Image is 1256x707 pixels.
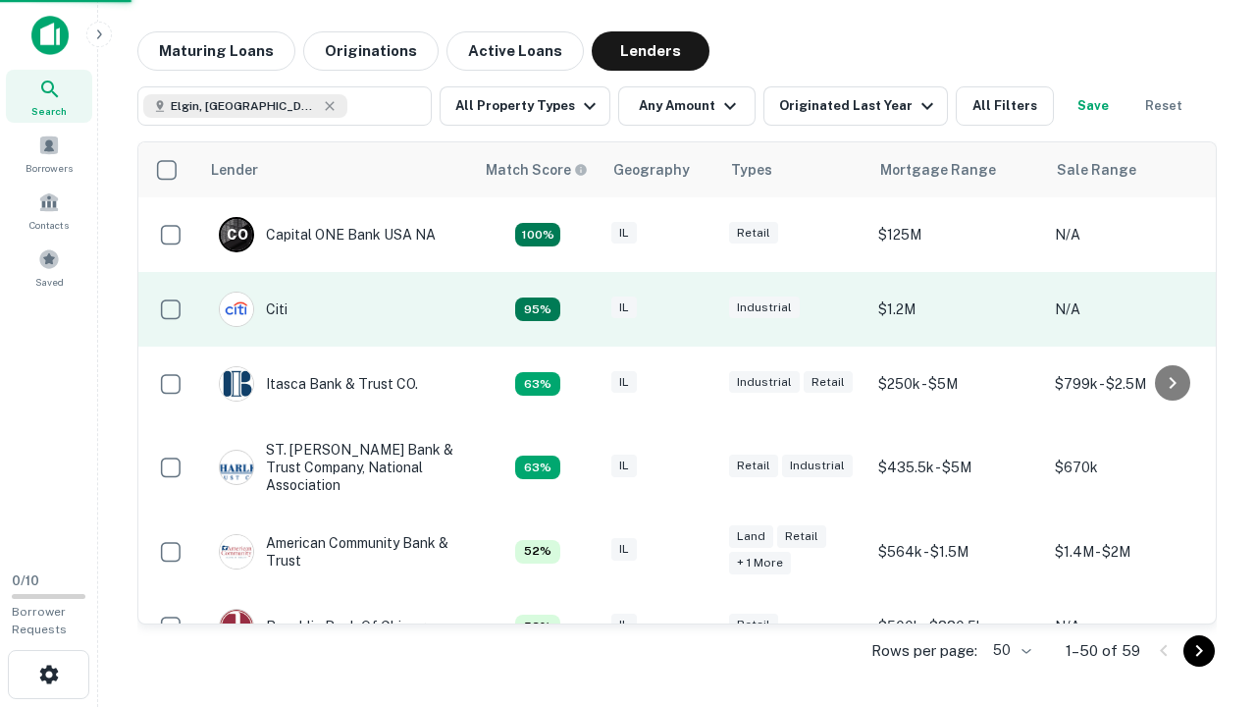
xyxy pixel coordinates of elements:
[303,31,439,71] button: Originations
[729,552,791,574] div: + 1 more
[868,272,1045,347] td: $1.2M
[219,609,434,644] div: Republic Bank Of Chicago
[618,86,756,126] button: Any Amount
[227,225,247,245] p: C O
[868,589,1045,664] td: $500k - $880.5k
[211,158,258,182] div: Lender
[6,127,92,180] a: Borrowers
[613,158,690,182] div: Geography
[729,371,800,394] div: Industrial
[731,158,772,182] div: Types
[868,142,1045,197] th: Mortgage Range
[220,367,253,401] img: picture
[611,538,637,561] div: IL
[31,103,67,119] span: Search
[1057,158,1136,182] div: Sale Range
[515,615,560,638] div: Capitalize uses an advanced AI algorithm to match your search with the best lender. The match sco...
[729,455,778,477] div: Retail
[719,142,868,197] th: Types
[592,31,709,71] button: Lenders
[515,372,560,396] div: Capitalize uses an advanced AI algorithm to match your search with the best lender. The match sco...
[171,97,318,115] span: Elgin, [GEOGRAPHIC_DATA], [GEOGRAPHIC_DATA]
[1045,347,1222,421] td: $799k - $2.5M
[985,636,1034,665] div: 50
[219,292,288,327] div: Citi
[515,540,560,564] div: Capitalize uses an advanced AI algorithm to match your search with the best lender. The match sco...
[31,16,69,55] img: capitalize-icon.png
[219,366,418,402] div: Itasca Bank & Trust CO.
[868,515,1045,589] td: $564k - $1.5M
[611,297,637,319] div: IL
[611,222,637,245] div: IL
[6,70,92,123] a: Search
[474,142,602,197] th: Capitalize uses an advanced AI algorithm to match your search with the best lender. The match sco...
[515,298,560,321] div: Capitalize uses an advanced AI algorithm to match your search with the best lender. The match sco...
[26,160,73,176] span: Borrowers
[35,274,64,290] span: Saved
[1045,272,1222,347] td: N/A
[729,222,778,245] div: Retail
[782,455,853,477] div: Industrial
[486,159,584,181] h6: Match Score
[880,158,996,182] div: Mortgage Range
[1066,639,1140,663] p: 1–50 of 59
[219,534,454,570] div: American Community Bank & Trust
[1062,86,1125,126] button: Save your search to get updates of matches that match your search criteria.
[6,184,92,237] a: Contacts
[6,241,92,294] a: Saved
[611,371,637,394] div: IL
[219,217,436,252] div: Capital ONE Bank USA NA
[729,525,773,548] div: Land
[446,31,584,71] button: Active Loans
[602,142,719,197] th: Geography
[220,293,253,326] img: picture
[1045,142,1222,197] th: Sale Range
[29,217,69,233] span: Contacts
[1158,550,1256,644] iframe: Chat Widget
[868,347,1045,421] td: $250k - $5M
[220,451,253,484] img: picture
[956,86,1054,126] button: All Filters
[515,223,560,246] div: Capitalize uses an advanced AI algorithm to match your search with the best lender. The match sco...
[12,605,67,636] span: Borrower Requests
[219,441,454,495] div: ST. [PERSON_NAME] Bank & Trust Company, National Association
[137,31,295,71] button: Maturing Loans
[729,297,800,319] div: Industrial
[804,371,853,394] div: Retail
[220,610,253,643] img: picture
[871,639,977,663] p: Rows per page:
[1183,635,1215,667] button: Go to next page
[440,86,610,126] button: All Property Types
[779,94,939,118] div: Originated Last Year
[1045,515,1222,589] td: $1.4M - $2M
[199,142,474,197] th: Lender
[486,159,588,181] div: Capitalize uses an advanced AI algorithm to match your search with the best lender. The match sco...
[729,614,778,636] div: Retail
[777,525,826,548] div: Retail
[515,456,560,479] div: Capitalize uses an advanced AI algorithm to match your search with the best lender. The match sco...
[611,455,637,477] div: IL
[1045,589,1222,664] td: N/A
[1045,421,1222,515] td: $670k
[220,535,253,569] img: picture
[868,421,1045,515] td: $435.5k - $5M
[611,614,637,636] div: IL
[1045,197,1222,272] td: N/A
[1132,86,1195,126] button: Reset
[12,573,39,588] span: 0 / 10
[763,86,948,126] button: Originated Last Year
[868,197,1045,272] td: $125M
